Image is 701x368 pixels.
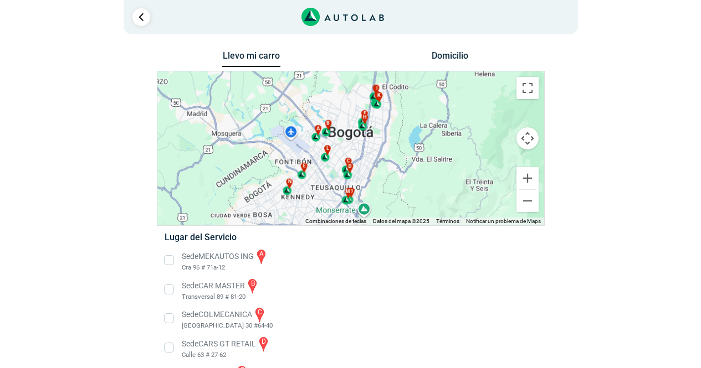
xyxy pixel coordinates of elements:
[165,232,536,242] h5: Lugar del Servicio
[160,211,197,225] img: Google
[516,167,539,189] button: Ampliar
[345,188,350,196] span: m
[436,218,459,224] a: Términos (se abre en una nueva pestaña)
[326,120,330,128] span: b
[373,218,429,224] span: Datos del mapa ©2025
[466,218,541,224] a: Notificar un problema de Maps
[303,163,305,170] span: e
[363,114,366,122] span: h
[316,125,320,133] span: a
[376,85,377,92] span: i
[348,163,351,170] span: d
[160,211,197,225] a: Abre esta zona en Google Maps (se abre en una nueva ventana)
[377,92,381,100] span: k
[516,127,539,149] button: Controles de visualización del mapa
[363,110,366,118] span: f
[132,8,150,26] a: Ir al paso anterior
[222,50,280,68] button: Llevo mi carro
[288,178,291,186] span: n
[326,145,329,153] span: l
[516,190,539,212] button: Reducir
[346,158,350,165] span: c
[421,50,479,66] button: Domicilio
[516,77,539,99] button: Cambiar a la vista en pantalla completa
[301,11,384,22] a: Link al sitio de autolab
[305,217,366,225] button: Combinaciones de teclas
[376,91,379,99] span: j
[349,188,352,195] span: g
